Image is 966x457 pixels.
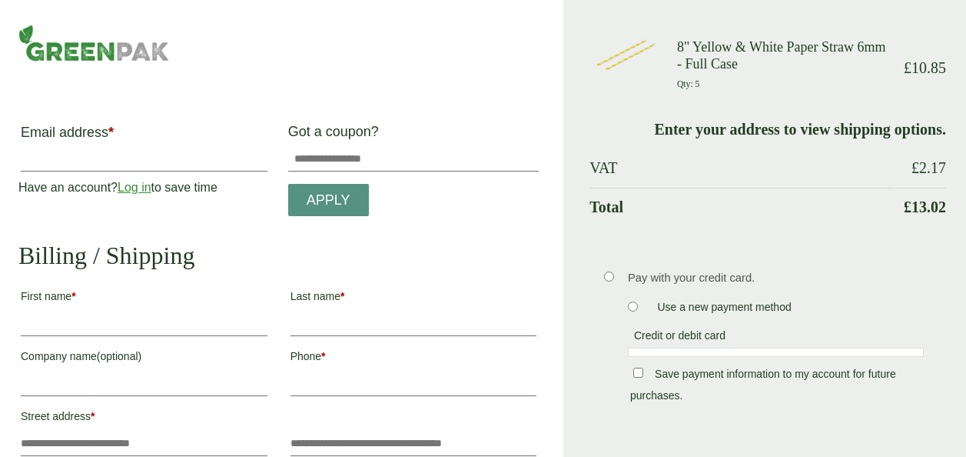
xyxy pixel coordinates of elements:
label: Street address [21,405,267,432]
abbr: required [91,410,95,422]
label: Credit or debit card [628,329,732,346]
a: Log in [118,181,151,194]
span: £ [904,198,911,215]
bdi: 13.02 [904,198,946,215]
p: Pay with your credit card. [628,269,924,286]
th: VAT [589,149,893,186]
abbr: required [71,290,75,302]
p: Have an account? to save time [18,178,270,197]
td: Enter your address to view shipping options. [589,111,946,148]
span: (optional) [97,350,141,362]
label: Phone [290,345,537,372]
a: Apply [288,184,369,217]
h2: Billing / Shipping [18,241,539,270]
span: £ [911,159,919,176]
abbr: required [321,350,325,362]
bdi: 2.17 [911,159,946,176]
small: Qty: 5 [677,79,699,89]
label: Got a coupon? [288,124,385,147]
label: Use a new payment method [651,301,797,318]
label: Company name [21,345,267,372]
abbr: required [340,290,344,302]
th: Total [589,188,893,225]
span: Apply [307,192,350,209]
label: Email address [21,125,267,147]
span: £ [904,59,911,76]
h3: 8" Yellow & White Paper Straw 6mm - Full Case [677,39,893,72]
label: Save payment information to my account for future purchases. [630,368,896,406]
abbr: required [108,125,114,140]
bdi: 10.85 [904,59,946,76]
label: Last name [290,285,537,312]
label: First name [21,285,267,312]
img: GreenPak Supplies [18,25,169,62]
